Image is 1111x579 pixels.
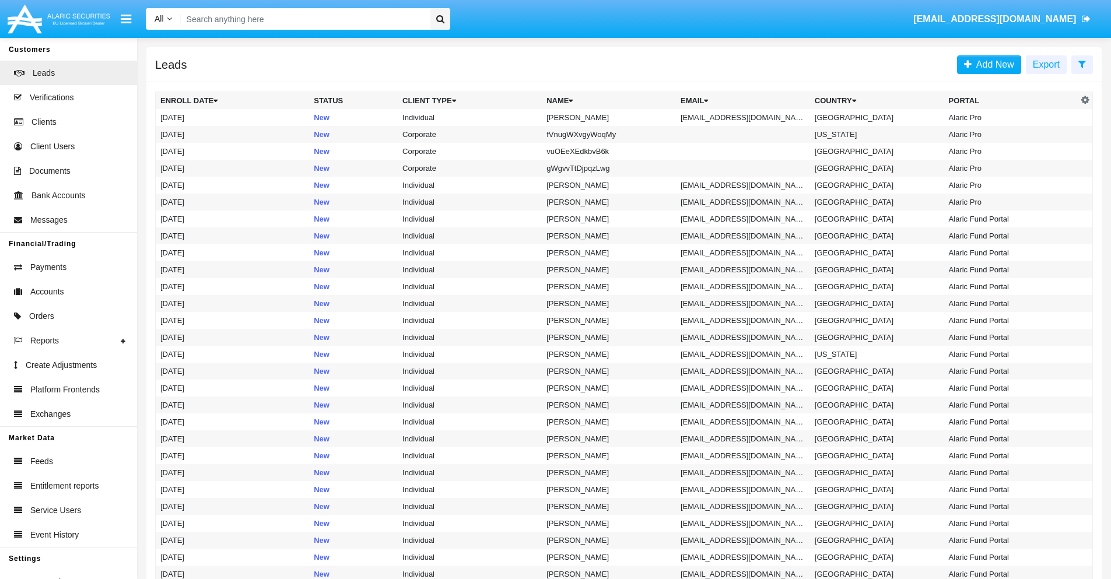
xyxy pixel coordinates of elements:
[913,14,1076,24] span: [EMAIL_ADDRESS][DOMAIN_NAME]
[810,295,944,312] td: [GEOGRAPHIC_DATA]
[156,464,310,481] td: [DATE]
[156,194,310,210] td: [DATE]
[1026,55,1067,74] button: Export
[156,126,310,143] td: [DATE]
[810,532,944,549] td: [GEOGRAPHIC_DATA]
[944,126,1078,143] td: Alaric Pro
[542,194,676,210] td: [PERSON_NAME]
[309,177,398,194] td: New
[810,346,944,363] td: [US_STATE]
[156,109,310,126] td: [DATE]
[542,261,676,278] td: [PERSON_NAME]
[156,430,310,447] td: [DATE]
[676,515,810,532] td: [EMAIL_ADDRESS][DOMAIN_NAME]
[944,346,1078,363] td: Alaric Fund Portal
[309,126,398,143] td: New
[30,384,100,396] span: Platform Frontends
[810,363,944,380] td: [GEOGRAPHIC_DATA]
[944,532,1078,549] td: Alaric Fund Portal
[542,380,676,396] td: [PERSON_NAME]
[398,160,542,177] td: Corporate
[944,177,1078,194] td: Alaric Pro
[676,210,810,227] td: [EMAIL_ADDRESS][DOMAIN_NAME]
[26,359,97,371] span: Create Adjustments
[156,447,310,464] td: [DATE]
[810,278,944,295] td: [GEOGRAPHIC_DATA]
[30,480,99,492] span: Entitlement reports
[944,363,1078,380] td: Alaric Fund Portal
[944,160,1078,177] td: Alaric Pro
[309,160,398,177] td: New
[542,126,676,143] td: fVnugWXvgyWoqMy
[398,210,542,227] td: Individual
[944,481,1078,498] td: Alaric Fund Portal
[30,92,73,104] span: Verifications
[398,532,542,549] td: Individual
[309,329,398,346] td: New
[156,329,310,346] td: [DATE]
[156,278,310,295] td: [DATE]
[944,278,1078,295] td: Alaric Fund Portal
[309,92,398,110] th: Status
[156,515,310,532] td: [DATE]
[542,532,676,549] td: [PERSON_NAME]
[542,498,676,515] td: [PERSON_NAME]
[30,141,75,153] span: Client Users
[156,498,310,515] td: [DATE]
[309,295,398,312] td: New
[30,335,59,347] span: Reports
[309,549,398,566] td: New
[810,396,944,413] td: [GEOGRAPHIC_DATA]
[31,116,57,128] span: Clients
[944,413,1078,430] td: Alaric Fund Portal
[676,295,810,312] td: [EMAIL_ADDRESS][DOMAIN_NAME]
[398,447,542,464] td: Individual
[944,244,1078,261] td: Alaric Fund Portal
[156,143,310,160] td: [DATE]
[810,329,944,346] td: [GEOGRAPHIC_DATA]
[398,515,542,532] td: Individual
[810,109,944,126] td: [GEOGRAPHIC_DATA]
[944,380,1078,396] td: Alaric Fund Portal
[542,92,676,110] th: Name
[944,109,1078,126] td: Alaric Pro
[944,261,1078,278] td: Alaric Fund Portal
[810,464,944,481] td: [GEOGRAPHIC_DATA]
[944,447,1078,464] td: Alaric Fund Portal
[30,286,64,298] span: Accounts
[810,160,944,177] td: [GEOGRAPHIC_DATA]
[810,430,944,447] td: [GEOGRAPHIC_DATA]
[156,227,310,244] td: [DATE]
[542,481,676,498] td: [PERSON_NAME]
[156,396,310,413] td: [DATE]
[309,346,398,363] td: New
[398,498,542,515] td: Individual
[398,295,542,312] td: Individual
[155,14,164,23] span: All
[944,396,1078,413] td: Alaric Fund Portal
[398,430,542,447] td: Individual
[676,430,810,447] td: [EMAIL_ADDRESS][DOMAIN_NAME]
[398,244,542,261] td: Individual
[156,210,310,227] td: [DATE]
[542,413,676,430] td: [PERSON_NAME]
[309,244,398,261] td: New
[309,396,398,413] td: New
[542,464,676,481] td: [PERSON_NAME]
[676,413,810,430] td: [EMAIL_ADDRESS][DOMAIN_NAME]
[676,380,810,396] td: [EMAIL_ADDRESS][DOMAIN_NAME]
[810,413,944,430] td: [GEOGRAPHIC_DATA]
[398,396,542,413] td: Individual
[309,515,398,532] td: New
[30,408,71,420] span: Exchanges
[810,481,944,498] td: [GEOGRAPHIC_DATA]
[676,346,810,363] td: [EMAIL_ADDRESS][DOMAIN_NAME]
[309,413,398,430] td: New
[957,55,1021,74] a: Add New
[944,143,1078,160] td: Alaric Pro
[542,396,676,413] td: [PERSON_NAME]
[542,160,676,177] td: gWgvvTtDjpqzLwg
[542,363,676,380] td: [PERSON_NAME]
[398,109,542,126] td: Individual
[156,413,310,430] td: [DATE]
